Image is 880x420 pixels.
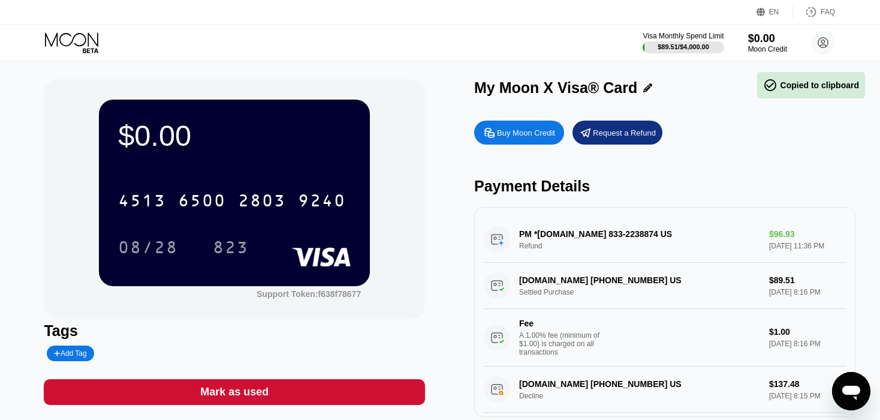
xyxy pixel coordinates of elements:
[474,121,564,145] div: Buy Moon Credit
[111,185,353,215] div: 4513650028039240
[54,349,86,358] div: Add Tag
[793,6,835,18] div: FAQ
[748,45,787,53] div: Moon Credit
[474,178,855,195] div: Payment Details
[213,239,249,259] div: 823
[593,128,656,138] div: Request a Refund
[118,193,166,212] div: 4513
[832,372,870,410] iframe: Button to launch messaging window, conversation in progress
[44,379,425,405] div: Mark as used
[257,289,361,299] div: Support Token: f638f78677
[238,193,286,212] div: 2803
[769,8,779,16] div: EN
[118,119,351,152] div: $0.00
[118,239,178,259] div: 08/28
[497,128,555,138] div: Buy Moon Credit
[298,193,346,212] div: 9240
[44,322,425,340] div: Tags
[474,79,637,97] div: My Moon X Visa® Card
[658,43,709,50] div: $89.51 / $4,000.00
[484,309,846,367] div: FeeA 1.00% fee (minimum of $1.00) is charged on all transactions$1.00[DATE] 8:16 PM
[204,232,258,262] div: 823
[748,32,787,53] div: $0.00Moon Credit
[109,232,187,262] div: 08/28
[178,193,226,212] div: 6500
[643,32,724,53] div: Visa Monthly Spend Limit$89.51/$4,000.00
[572,121,662,145] div: Request a Refund
[748,32,787,45] div: $0.00
[47,346,94,361] div: Add Tag
[643,32,724,40] div: Visa Monthly Spend Limit
[519,319,603,328] div: Fee
[769,340,846,348] div: [DATE] 8:16 PM
[821,8,835,16] div: FAQ
[257,289,361,299] div: Support Token:f638f78677
[200,385,269,399] div: Mark as used
[519,331,609,356] div: A 1.00% fee (minimum of $1.00) is charged on all transactions
[763,78,777,92] span: 
[769,327,846,337] div: $1.00
[763,78,859,92] div: Copied to clipboard
[757,6,793,18] div: EN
